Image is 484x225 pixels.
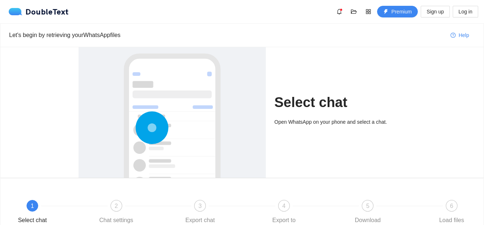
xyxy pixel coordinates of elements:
[363,6,374,17] button: appstore
[9,8,69,15] a: logoDoubleText
[282,203,285,209] span: 4
[421,6,449,17] button: Sign up
[9,30,445,40] div: Let's begin by retrieving your WhatsApp files
[199,203,202,209] span: 3
[334,9,345,15] span: bell
[363,9,374,15] span: appstore
[451,33,456,38] span: question-circle
[427,8,444,16] span: Sign up
[445,29,475,41] button: question-circleHelp
[9,8,25,15] img: logo
[348,9,359,15] span: folder-open
[450,203,453,209] span: 6
[377,6,418,17] button: thunderboltPremium
[366,203,369,209] span: 5
[459,8,472,16] span: Log in
[9,8,69,15] div: DoubleText
[383,9,388,15] span: thunderbolt
[275,118,406,126] div: Open WhatsApp on your phone and select a chat.
[459,31,469,39] span: Help
[275,94,406,111] h1: Select chat
[333,6,345,17] button: bell
[348,6,360,17] button: folder-open
[391,8,412,16] span: Premium
[453,6,478,17] button: Log in
[115,203,118,209] span: 2
[31,203,34,209] span: 1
